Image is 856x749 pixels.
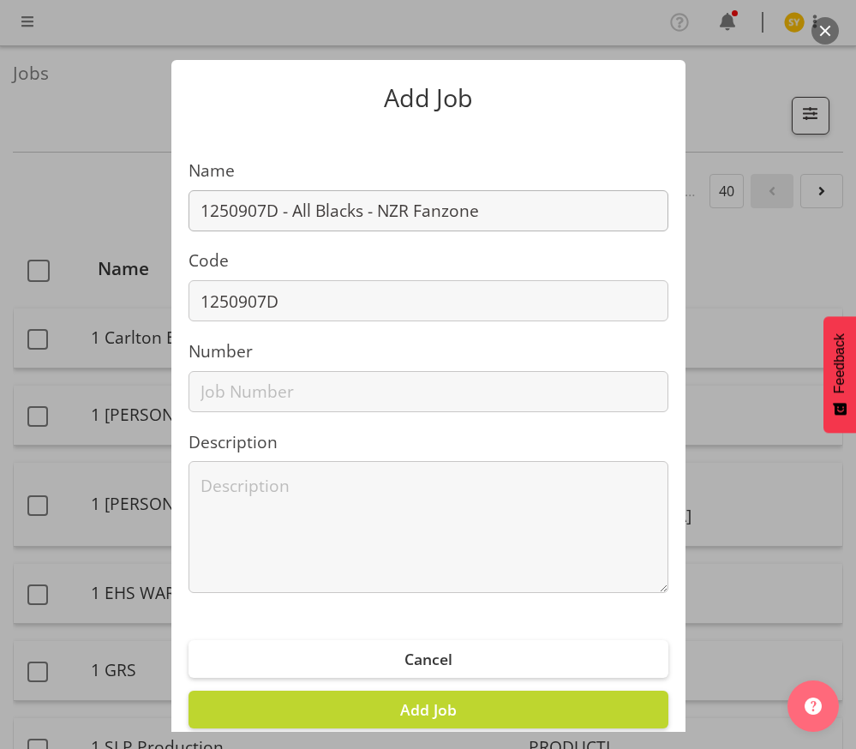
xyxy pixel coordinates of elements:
[189,339,668,364] label: Number
[805,698,822,715] img: help-xxl-2.png
[189,190,668,231] input: Job Name
[189,86,668,111] p: Add Job
[189,430,668,455] label: Description
[189,640,668,678] button: Cancel
[832,333,847,393] span: Feedback
[189,159,668,183] label: Name
[189,371,668,412] input: Job Number
[189,691,668,728] button: Add Job
[189,249,668,273] label: Code
[400,699,457,720] span: Add Job
[189,280,668,321] input: Job Code
[404,649,452,669] span: Cancel
[823,316,856,433] button: Feedback - Show survey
